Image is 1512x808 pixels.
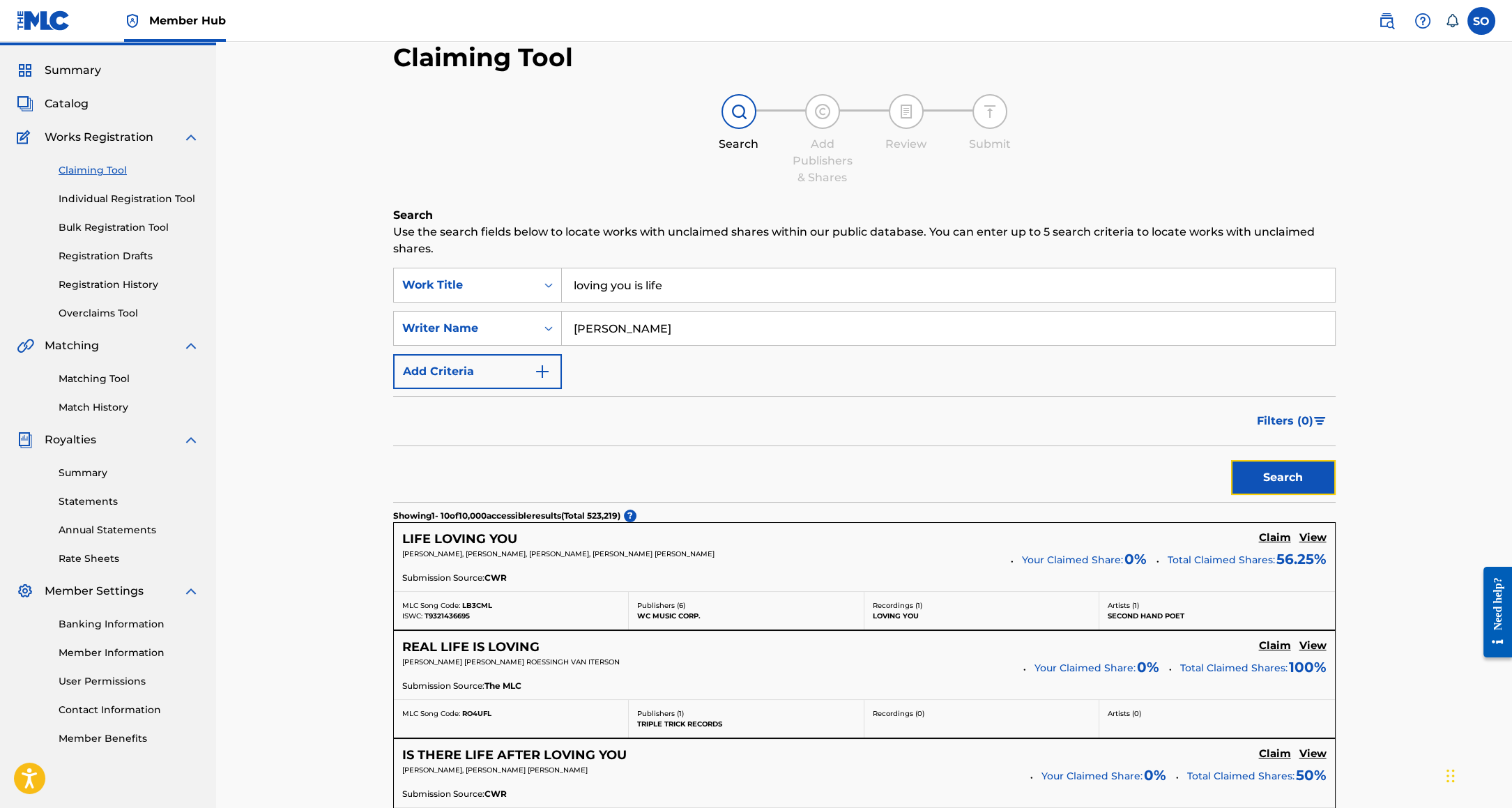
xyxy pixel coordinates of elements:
[1442,741,1512,808] iframe: Chat Widget
[637,600,855,611] p: Publishers ( 6 )
[1373,7,1400,35] a: Public Search
[59,617,199,632] a: Banking Information
[393,510,620,522] p: Showing 1 - 10 of 10,000 accessible results (Total 523,219 )
[1259,531,1291,544] h5: Claim
[484,572,507,584] span: CWR
[45,96,89,112] span: Catalog
[1299,639,1327,655] a: View
[59,163,199,178] a: Claiming Tool
[1299,639,1327,653] h5: View
[534,363,551,380] img: 9d2ae6d4665cec9f34b9.svg
[124,13,141,29] img: Top Rightsholder
[45,62,101,79] span: Summary
[982,103,998,120] img: step indicator icon for Submit
[1168,554,1275,566] span: Total Claimed Shares:
[462,601,492,610] span: LB3CML
[402,611,422,620] span: ISWC:
[45,432,96,448] span: Royalties
[45,129,153,146] span: Works Registration
[624,510,636,522] span: ?
[1257,413,1313,429] span: Filters ( 0 )
[59,277,199,292] a: Registration History
[59,731,199,746] a: Member Benefits
[45,583,144,600] span: Member Settings
[17,432,33,448] img: Royalties
[183,583,199,600] img: expand
[183,432,199,448] img: expand
[402,765,588,775] span: [PERSON_NAME], [PERSON_NAME] [PERSON_NAME]
[1378,13,1395,29] img: search
[402,531,517,547] h5: LIFE LOVING YOU
[1022,553,1123,567] span: Your Claimed Share:
[402,639,540,655] h5: REAL LIFE IS LOVING
[149,13,226,29] span: Member Hub
[59,494,199,509] a: Statements
[393,42,573,73] h2: Claiming Tool
[393,268,1336,502] form: Search Form
[17,10,70,31] img: MLC Logo
[1296,765,1327,786] span: 50 %
[814,103,831,120] img: step indicator icon for Add Publishers & Shares
[393,224,1336,257] p: Use the search fields below to locate works with unclaimed shares within our public database. You...
[59,192,199,206] a: Individual Registration Tool
[1259,639,1291,653] h5: Claim
[17,62,101,79] a: SummarySummary
[1276,549,1327,570] span: 56.25 %
[1473,556,1512,669] iframe: Resource Center
[402,601,460,610] span: MLC Song Code:
[1041,769,1143,784] span: Your Claimed Share:
[17,96,89,112] a: CatalogCatalog
[17,337,34,354] img: Matching
[59,466,199,480] a: Summary
[1248,404,1336,439] button: Filters (0)
[425,611,470,620] span: T9321436695
[1314,417,1326,425] img: filter
[1299,531,1327,544] h5: View
[871,136,941,153] div: Review
[1299,747,1327,761] h5: View
[393,207,1336,224] h6: Search
[1409,7,1437,35] div: Help
[873,708,1091,719] p: Recordings ( 0 )
[873,600,1091,611] p: Recordings ( 1 )
[1445,14,1459,28] div: Notifications
[1414,13,1431,29] img: help
[59,306,199,321] a: Overclaims Tool
[402,747,627,763] h5: IS THERE LIFE AFTER LOVING YOU
[59,372,199,386] a: Matching Tool
[788,136,857,186] div: Add Publishers & Shares
[1137,657,1159,678] span: 0 %
[402,549,715,558] span: [PERSON_NAME], [PERSON_NAME], [PERSON_NAME], [PERSON_NAME] [PERSON_NAME]
[1259,747,1291,761] h5: Claim
[59,400,199,415] a: Match History
[484,680,521,692] span: The MLC
[59,551,199,566] a: Rate Sheets
[1108,600,1327,611] p: Artists ( 1 )
[1144,765,1166,786] span: 0 %
[59,674,199,689] a: User Permissions
[59,646,199,660] a: Member Information
[898,103,915,120] img: step indicator icon for Review
[393,354,562,389] button: Add Criteria
[59,523,199,538] a: Annual Statements
[402,680,484,692] span: Submission Source:
[1467,7,1495,35] div: User Menu
[17,96,33,112] img: Catalog
[1299,531,1327,547] a: View
[873,611,1091,621] p: LOVING YOU
[637,611,855,621] p: WC MUSIC CORP.
[17,583,33,600] img: Member Settings
[637,719,855,729] p: TRIPLE TRICK RECORDS
[402,320,528,337] div: Writer Name
[1034,661,1136,676] span: Your Claimed Share:
[731,103,747,120] img: step indicator icon for Search
[955,136,1025,153] div: Submit
[462,709,491,718] span: RO4UFL
[1124,549,1147,570] span: 0 %
[59,220,199,235] a: Bulk Registration Tool
[1289,657,1327,678] span: 100 %
[402,572,484,584] span: Submission Source:
[484,788,507,800] span: CWR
